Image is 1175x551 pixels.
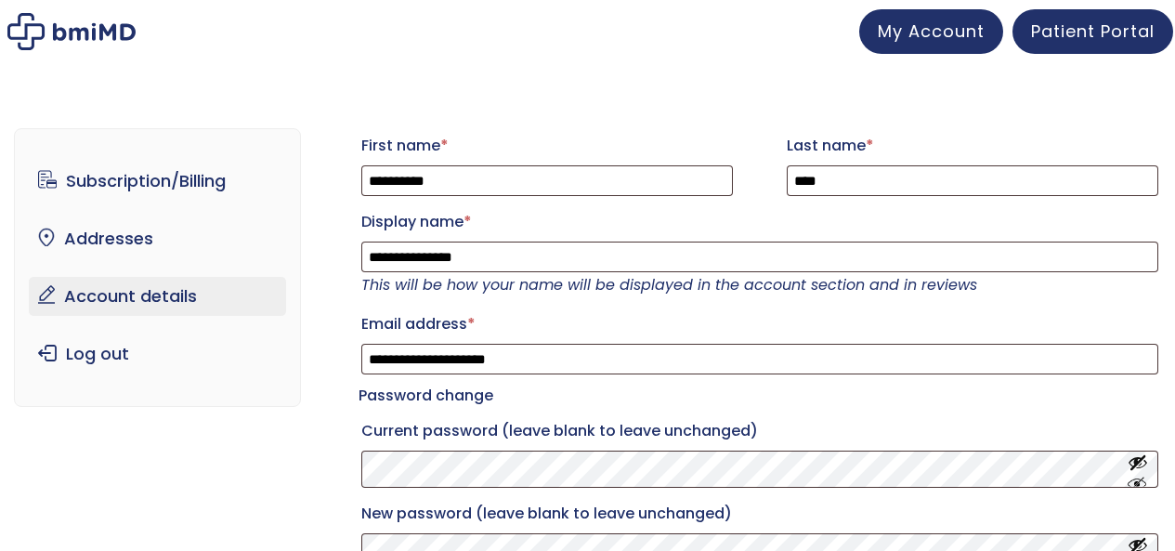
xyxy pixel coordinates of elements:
img: My account [7,13,136,50]
a: My Account [859,9,1003,54]
a: Patient Portal [1012,9,1173,54]
label: New password (leave blank to leave unchanged) [361,499,1158,529]
span: My Account [878,20,985,43]
label: First name [361,131,733,161]
a: Log out [29,335,286,374]
nav: Account pages [14,128,301,407]
legend: Password change [359,383,493,409]
label: Display name [361,207,1158,237]
em: This will be how your name will be displayed in the account section and in reviews [361,274,977,295]
label: Email address [361,309,1158,339]
a: Account details [29,277,286,316]
button: Show password [1128,453,1148,487]
a: Subscription/Billing [29,162,286,201]
label: Current password (leave blank to leave unchanged) [361,416,1158,446]
label: Last name [787,131,1158,161]
a: Addresses [29,219,286,258]
span: Patient Portal [1031,20,1155,43]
